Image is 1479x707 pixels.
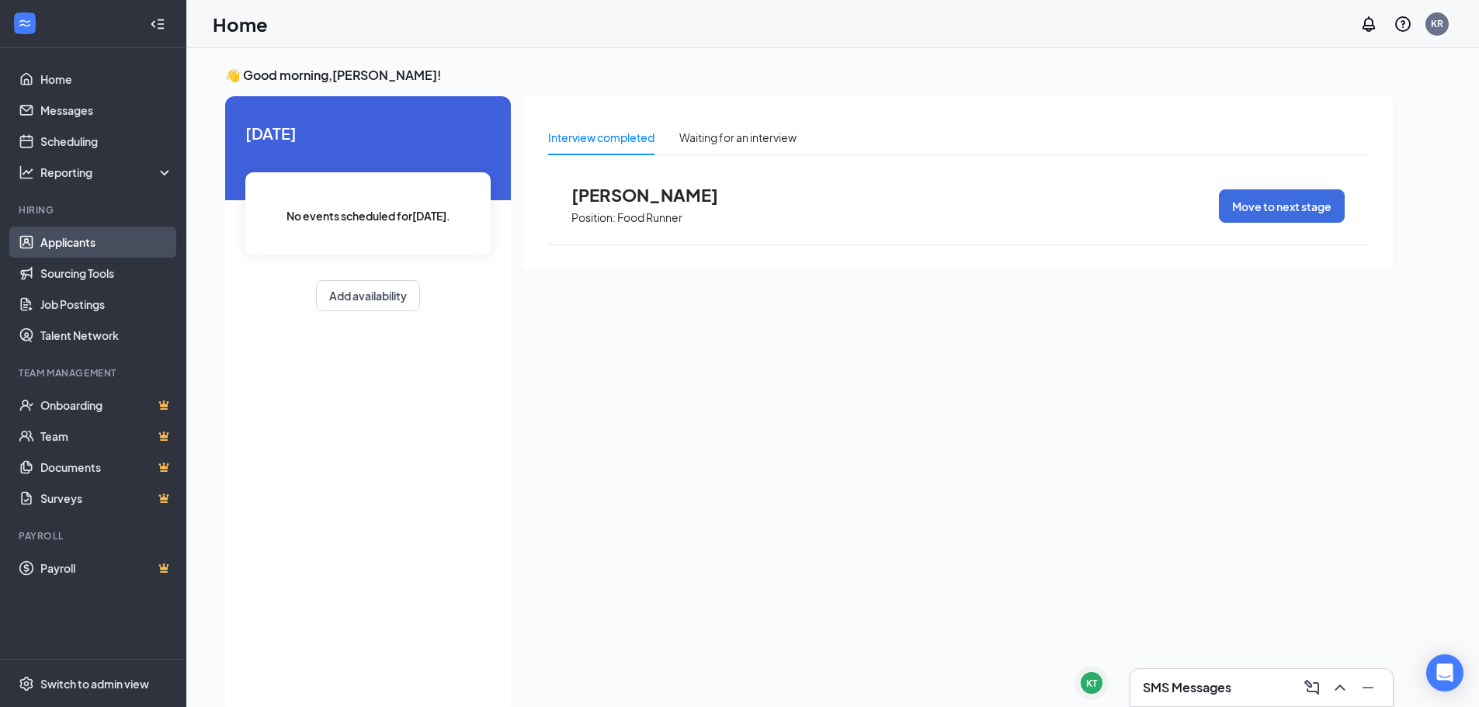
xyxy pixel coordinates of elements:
button: Add availability [316,280,420,311]
div: KR [1431,17,1443,30]
a: TeamCrown [40,421,173,452]
div: KT [1086,677,1097,690]
div: Team Management [19,366,170,379]
button: Minimize [1356,675,1380,700]
button: ChevronUp [1328,675,1352,700]
svg: Settings [19,676,34,691]
a: Home [40,64,173,95]
a: Talent Network [40,320,173,351]
svg: ChevronUp [1331,678,1349,697]
div: Waiting for an interview [679,129,797,146]
a: Job Postings [40,289,173,320]
a: SurveysCrown [40,483,173,514]
svg: Analysis [19,165,34,180]
span: No events scheduled for [DATE] . [286,207,450,224]
a: PayrollCrown [40,553,173,584]
div: Interview completed [548,129,654,146]
h3: SMS Messages [1143,679,1231,696]
a: Sourcing Tools [40,258,173,289]
a: Scheduling [40,126,173,157]
svg: ComposeMessage [1303,678,1321,697]
a: OnboardingCrown [40,390,173,421]
span: [DATE] [245,121,491,145]
svg: Minimize [1359,678,1377,697]
h3: 👋 Good morning, [PERSON_NAME] ! [225,67,1393,84]
div: Open Intercom Messenger [1426,654,1463,691]
div: Switch to admin view [40,676,149,691]
div: Payroll [19,529,170,542]
svg: WorkstreamLogo [17,16,33,31]
p: Position: [571,210,616,225]
svg: Collapse [150,16,165,32]
div: Reporting [40,165,174,180]
h1: Home [213,11,268,37]
p: Food Runner [617,210,682,225]
a: DocumentsCrown [40,452,173,483]
a: Messages [40,95,173,126]
a: Applicants [40,227,173,258]
button: Move to next stage [1219,189,1345,223]
svg: QuestionInfo [1394,15,1412,33]
button: ComposeMessage [1300,675,1325,700]
svg: Notifications [1359,15,1378,33]
span: [PERSON_NAME] [571,185,742,205]
div: Hiring [19,203,170,217]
